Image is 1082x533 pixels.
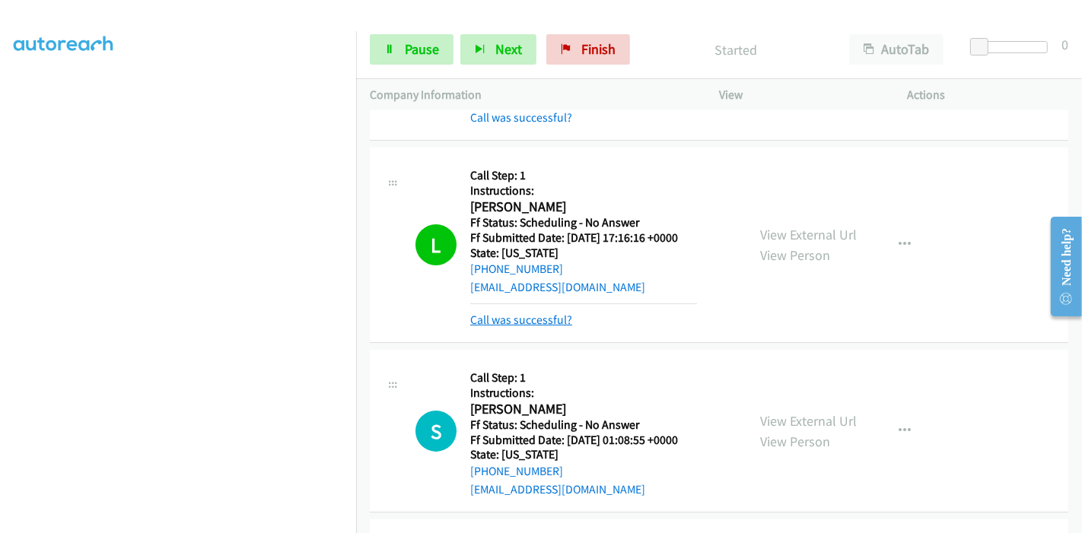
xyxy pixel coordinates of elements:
[470,313,572,327] a: Call was successful?
[470,183,697,198] h5: Instructions:
[470,447,697,462] h5: State: [US_STATE]
[1039,206,1082,327] iframe: Resource Center
[370,86,692,104] p: Company Information
[470,230,697,246] h5: Ff Submitted Date: [DATE] 17:16:16 +0000
[849,34,944,65] button: AutoTab
[760,226,857,243] a: View External Url
[495,40,522,58] span: Next
[546,34,630,65] a: Finish
[470,464,563,478] a: [PHONE_NUMBER]
[651,40,822,60] p: Started
[978,41,1048,53] div: Delay between calls (in seconds)
[760,412,857,430] a: View External Url
[470,482,645,497] a: [EMAIL_ADDRESS][DOMAIN_NAME]
[908,86,1069,104] p: Actions
[470,433,697,448] h5: Ff Submitted Date: [DATE] 01:08:55 +0000
[470,370,697,385] h5: Call Step: 1
[470,198,697,216] h2: [PERSON_NAME]
[719,86,880,104] p: View
[470,110,572,125] a: Call was successful?
[470,385,697,401] h5: Instructions:
[470,168,697,183] h5: Call Step: 1
[760,246,830,264] a: View Person
[470,215,697,230] h5: Ff Status: Scheduling - No Answer
[470,401,697,418] h2: [PERSON_NAME]
[415,224,457,265] h1: L
[405,40,439,58] span: Pause
[470,280,645,294] a: [EMAIL_ADDRESS][DOMAIN_NAME]
[1061,34,1068,55] div: 0
[370,34,453,65] a: Pause
[760,433,830,450] a: View Person
[581,40,616,58] span: Finish
[460,34,536,65] button: Next
[415,411,457,452] h1: S
[470,417,697,433] h5: Ff Status: Scheduling - No Answer
[470,262,563,276] a: [PHONE_NUMBER]
[470,246,697,261] h5: State: [US_STATE]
